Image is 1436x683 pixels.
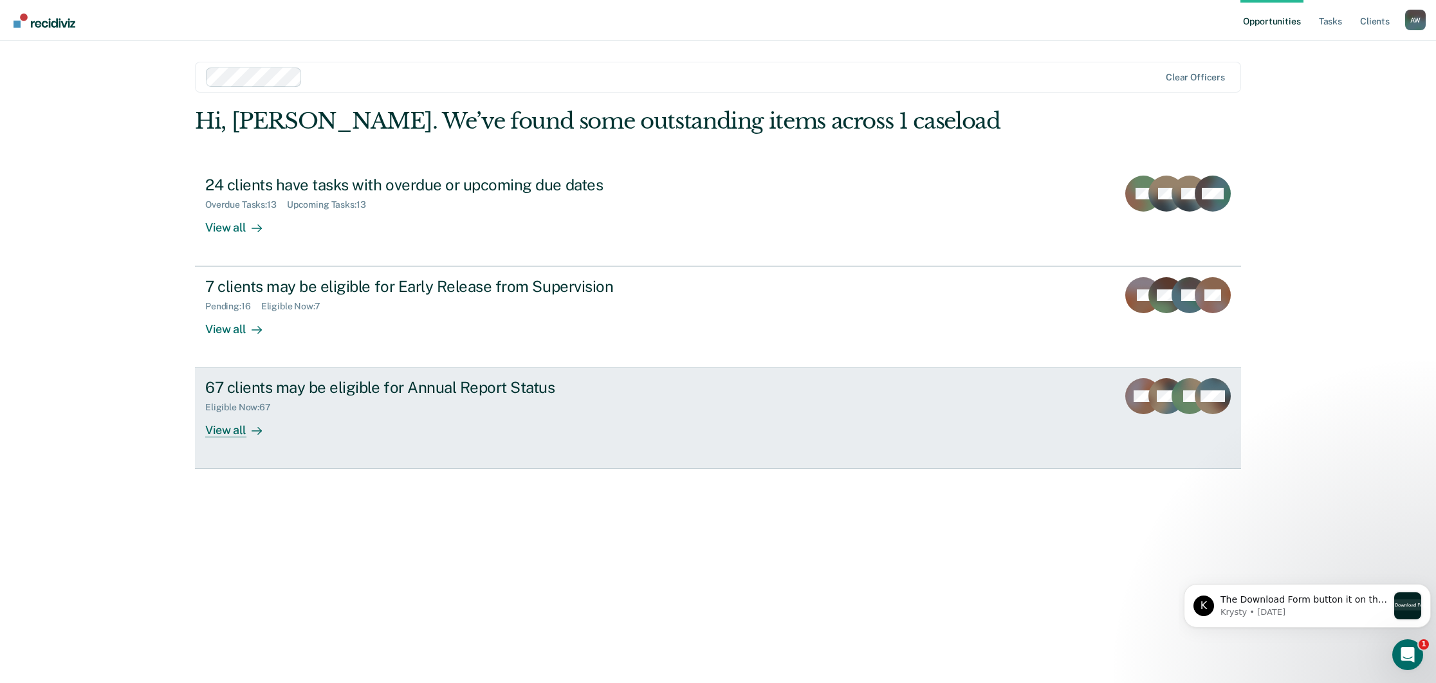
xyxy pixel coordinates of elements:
[205,402,281,413] div: Eligible Now : 67
[195,266,1241,368] a: 7 clients may be eligible for Early Release from SupervisionPending:16Eligible Now:7View all
[1166,72,1225,83] div: Clear officers
[195,368,1241,469] a: 67 clients may be eligible for Annual Report StatusEligible Now:67View all
[261,301,331,312] div: Eligible Now : 7
[195,108,1032,134] div: Hi, [PERSON_NAME]. We’ve found some outstanding items across 1 caseload
[205,312,277,337] div: View all
[205,210,277,235] div: View all
[205,301,261,312] div: Pending : 16
[14,14,75,28] img: Recidiviz
[1405,10,1426,30] div: A W
[205,176,657,194] div: 24 clients have tasks with overdue or upcoming due dates
[205,199,287,210] div: Overdue Tasks : 13
[1179,558,1436,648] iframe: Intercom notifications message
[287,199,376,210] div: Upcoming Tasks : 13
[1405,10,1426,30] button: Profile dropdown button
[1419,639,1429,650] span: 1
[205,413,277,438] div: View all
[1392,639,1423,670] iframe: Intercom live chat
[205,277,657,296] div: 7 clients may be eligible for Early Release from Supervision
[205,378,657,397] div: 67 clients may be eligible for Annual Report Status
[195,165,1241,266] a: 24 clients have tasks with overdue or upcoming due datesOverdue Tasks:13Upcoming Tasks:13View all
